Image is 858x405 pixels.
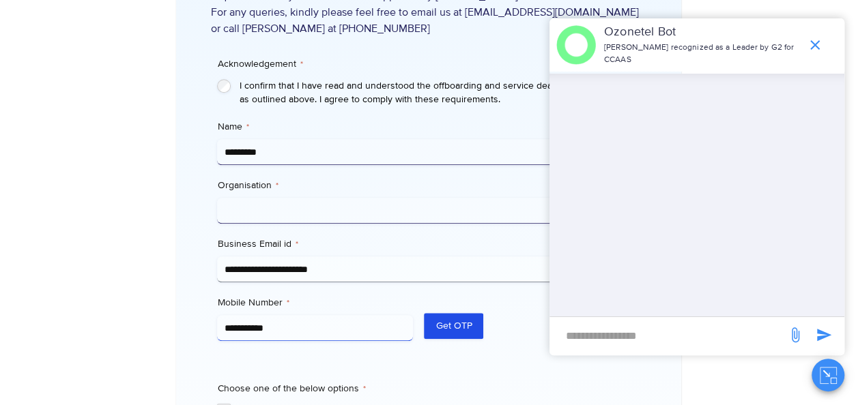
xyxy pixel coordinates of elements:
legend: Choose one of the below options [217,382,365,395]
label: Mobile Number [217,296,413,310]
p: Ozonetel Bot [604,23,800,42]
label: Business Email id [217,237,620,251]
legend: Acknowledgement [217,57,302,71]
button: Get OTP [424,313,483,339]
label: I confirm that I have read and understood the offboarding and service deactivation policy as outl... [239,79,620,106]
div: new-msg-input [556,324,780,348]
label: Name [217,120,620,134]
span: send message [782,321,809,348]
span: send message [810,321,838,348]
span: end chat or minimize [801,31,829,59]
button: Close chat [812,359,844,391]
label: Organisation [217,179,620,192]
p: [PERSON_NAME] recognized as a Leader by G2 for CCAAS [604,42,800,66]
img: header [556,25,596,65]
